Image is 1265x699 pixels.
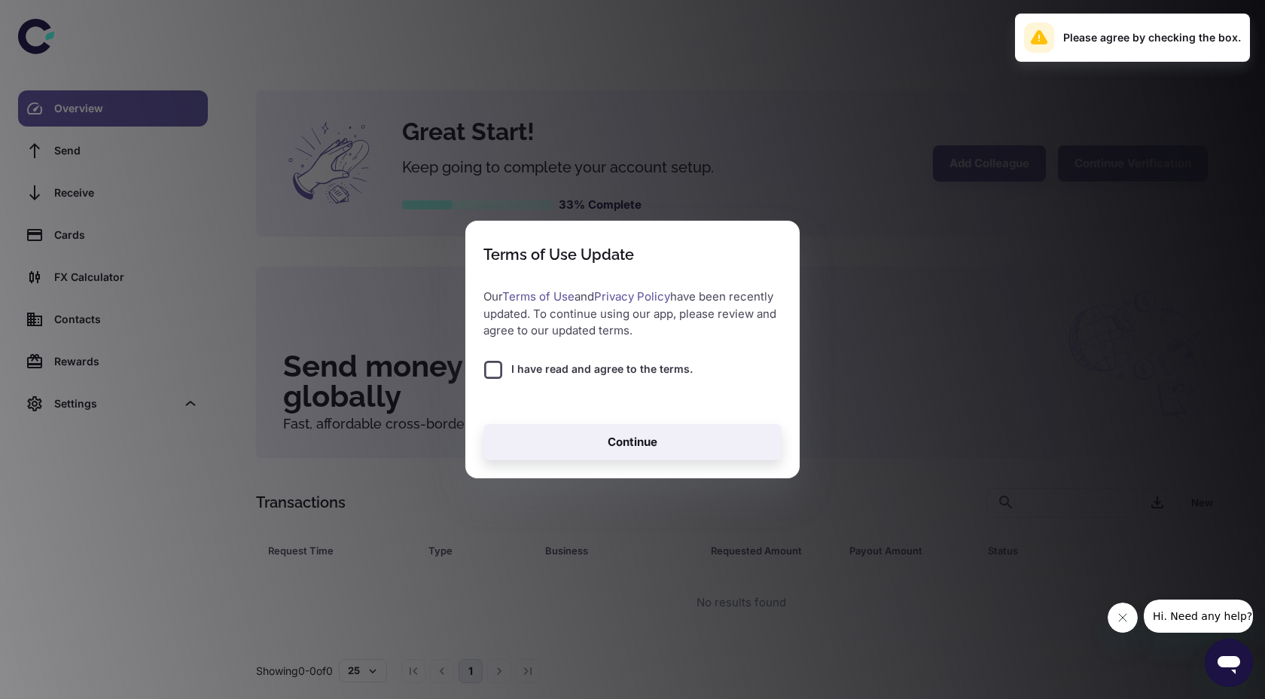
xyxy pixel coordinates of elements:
[1205,639,1253,687] iframe: Button to launch messaging window
[1108,603,1138,633] iframe: Close message
[1144,600,1253,633] iframe: Message from company
[594,289,670,304] a: Privacy Policy
[502,289,575,304] a: Terms of Use
[483,246,634,264] div: Terms of Use Update
[511,361,693,377] span: I have read and agree to the terms.
[1024,23,1241,53] div: Please agree by checking the box.
[483,288,782,340] p: Our and have been recently updated. To continue using our app, please review and agree to our upd...
[483,424,782,460] button: Continue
